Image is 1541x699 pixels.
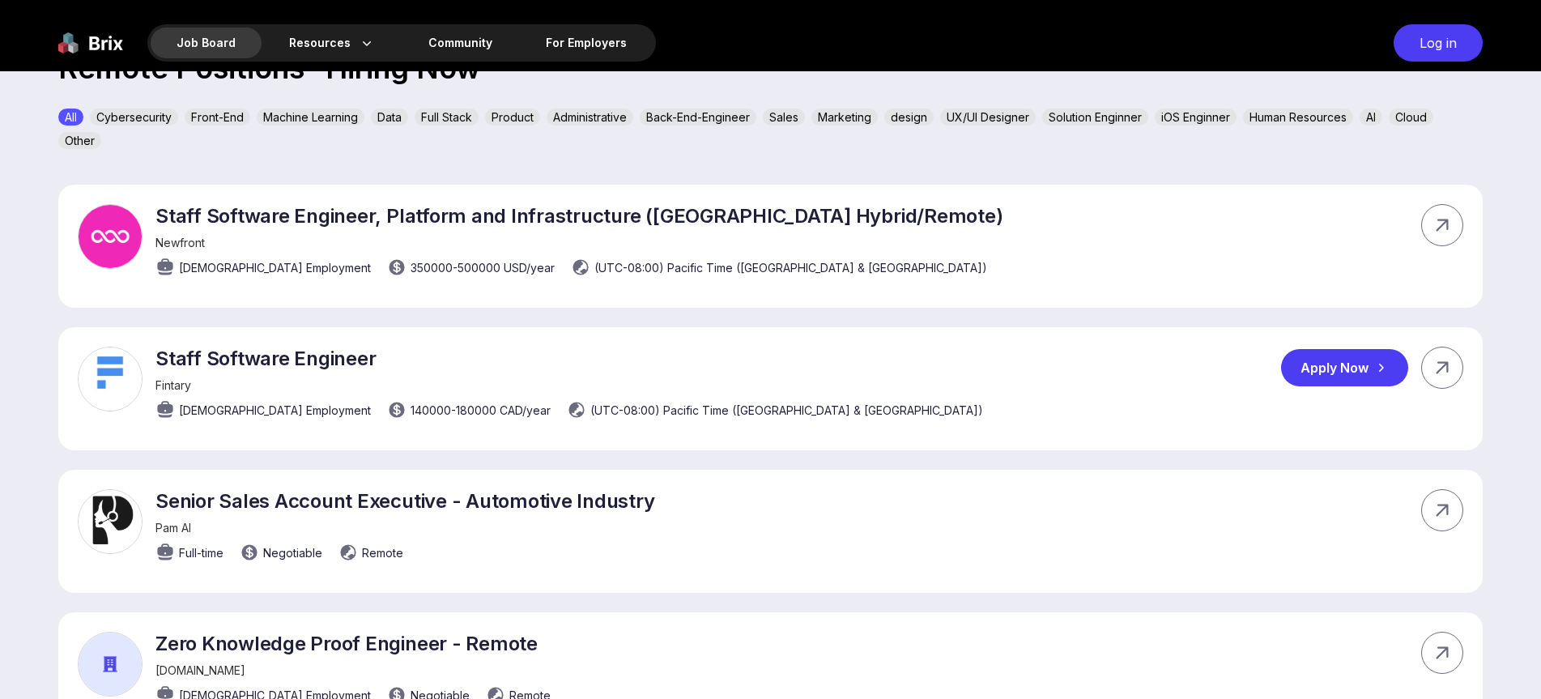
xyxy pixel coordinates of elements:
span: Remote [362,544,403,561]
div: All [58,109,83,126]
div: design [884,109,934,126]
a: For Employers [520,28,653,58]
div: Marketing [811,109,878,126]
span: Pam AI [155,521,191,535]
p: Staff Software Engineer, Platform and Infrastructure ([GEOGRAPHIC_DATA] Hybrid/Remote) [155,204,1003,228]
span: Fintary [155,378,191,392]
span: [DOMAIN_NAME] [155,663,245,677]
div: Full Stack [415,109,479,126]
div: Machine Learning [257,109,364,126]
div: Human Resources [1243,109,1353,126]
span: Negotiable [263,544,322,561]
div: Cybersecurity [90,109,178,126]
div: Data [371,109,408,126]
span: [DEMOGRAPHIC_DATA] Employment [179,402,371,419]
div: UX/UI Designer [940,109,1036,126]
span: 140000 - 180000 CAD /year [411,402,551,419]
div: Solution Enginner [1042,109,1148,126]
div: iOS Enginner [1155,109,1237,126]
div: Cloud [1389,109,1433,126]
div: Apply Now [1281,349,1408,386]
div: Product [485,109,540,126]
div: Sales [763,109,805,126]
span: Newfront [155,236,205,249]
a: Community [402,28,518,58]
span: 350000 - 500000 USD /year [411,259,555,276]
span: [DEMOGRAPHIC_DATA] Employment [179,259,371,276]
p: Senior Sales Account Executive - Automotive Industry [155,489,655,513]
a: Apply Now [1281,349,1421,386]
div: Back-End-Engineer [640,109,756,126]
span: Full-time [179,544,223,561]
div: Job Board [151,28,262,58]
div: Front-End [185,109,250,126]
a: Log in [1386,24,1483,62]
div: Administrative [547,109,633,126]
p: Staff Software Engineer [155,347,983,370]
div: AI [1360,109,1382,126]
span: (UTC-08:00) Pacific Time ([GEOGRAPHIC_DATA] & [GEOGRAPHIC_DATA]) [594,259,987,276]
div: Other [58,132,101,149]
span: (UTC-08:00) Pacific Time ([GEOGRAPHIC_DATA] & [GEOGRAPHIC_DATA]) [590,402,983,419]
div: Resources [263,28,401,58]
p: Zero Knowledge Proof Engineer - Remote [155,632,850,655]
div: Log in [1394,24,1483,62]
